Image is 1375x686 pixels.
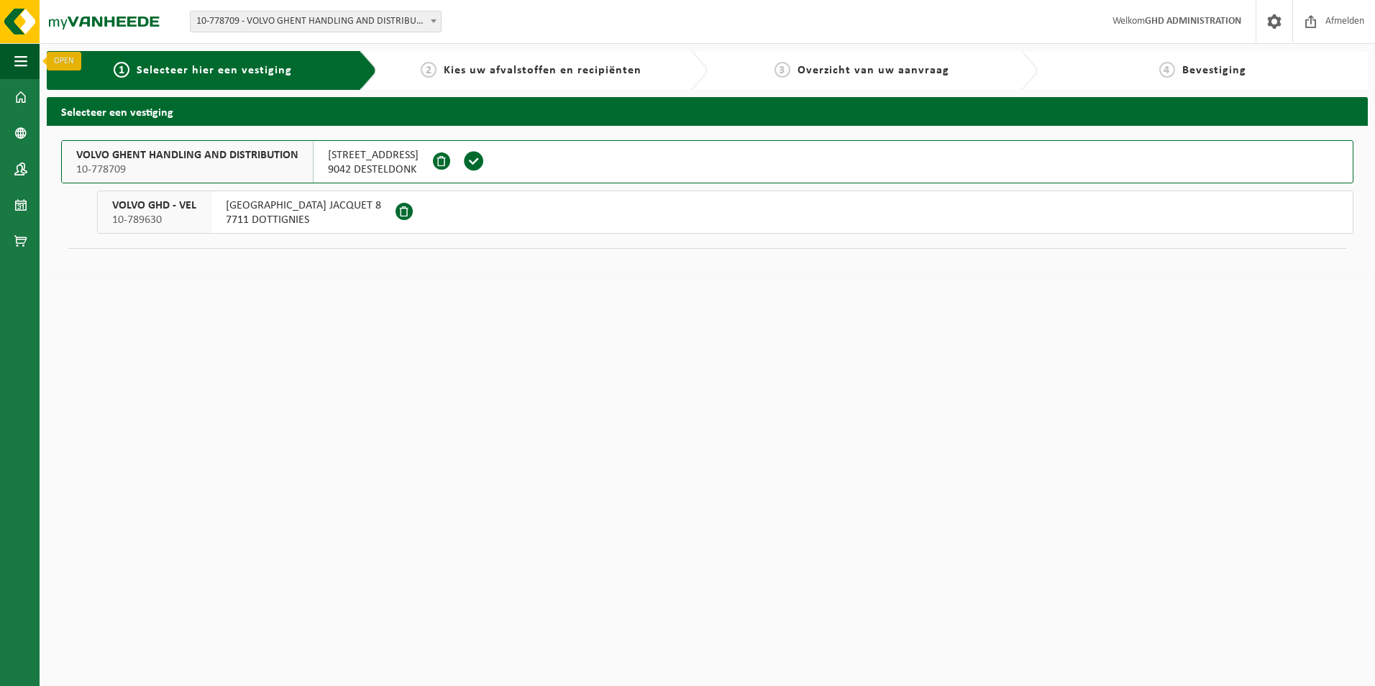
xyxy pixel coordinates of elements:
span: 9042 DESTELDONK [328,163,419,177]
button: VOLVO GHENT HANDLING AND DISTRIBUTION 10-778709 [STREET_ADDRESS]9042 DESTELDONK [61,140,1353,183]
button: VOLVO GHD - VEL 10-789630 [GEOGRAPHIC_DATA] JACQUET 87711 DOTTIGNIES [97,191,1353,234]
span: 10-778709 - VOLVO GHENT HANDLING AND DISTRIBUTION - DESTELDONK [190,11,442,32]
span: 10-778709 - VOLVO GHENT HANDLING AND DISTRIBUTION - DESTELDONK [191,12,441,32]
span: Kies uw afvalstoffen en recipiënten [444,65,641,76]
span: VOLVO GHD - VEL [112,198,196,213]
span: [GEOGRAPHIC_DATA] JACQUET 8 [226,198,381,213]
span: Bevestiging [1182,65,1246,76]
span: [STREET_ADDRESS] [328,148,419,163]
span: Selecteer hier een vestiging [137,65,292,76]
h2: Selecteer een vestiging [47,97,1368,125]
span: 1 [114,62,129,78]
span: 10-789630 [112,213,196,227]
span: 2 [421,62,437,78]
span: 4 [1159,62,1175,78]
strong: GHD ADMINISTRATION [1145,16,1241,27]
span: 10-778709 [76,163,298,177]
span: VOLVO GHENT HANDLING AND DISTRIBUTION [76,148,298,163]
span: Overzicht van uw aanvraag [798,65,949,76]
span: 7711 DOTTIGNIES [226,213,381,227]
span: 3 [775,62,790,78]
